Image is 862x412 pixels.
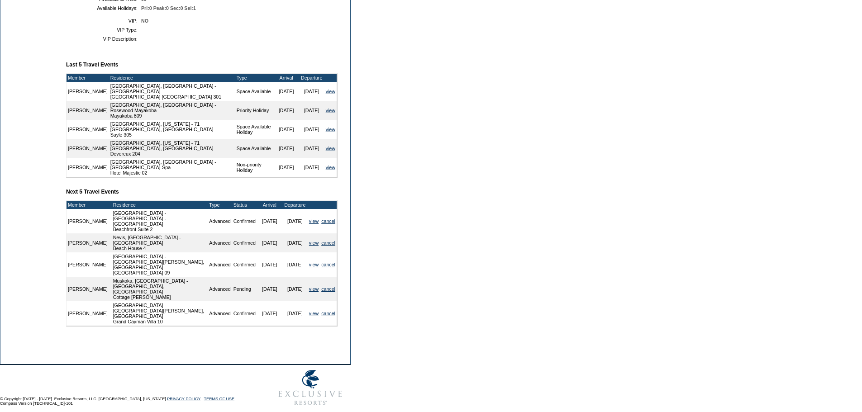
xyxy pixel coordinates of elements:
[109,101,235,120] td: [GEOGRAPHIC_DATA], [GEOGRAPHIC_DATA] - Rosewood Mayakoba Mayakoba 809
[70,5,138,11] td: Available Holidays:
[257,277,282,301] td: [DATE]
[309,311,319,316] a: view
[274,101,299,120] td: [DATE]
[282,201,308,209] td: Departure
[67,158,109,177] td: [PERSON_NAME]
[321,218,335,224] a: cancel
[67,252,109,277] td: [PERSON_NAME]
[274,120,299,139] td: [DATE]
[67,74,109,82] td: Member
[208,277,232,301] td: Advanced
[67,301,109,326] td: [PERSON_NAME]
[299,158,324,177] td: [DATE]
[232,301,257,326] td: Confirmed
[326,146,335,151] a: view
[112,252,208,277] td: [GEOGRAPHIC_DATA] - [GEOGRAPHIC_DATA][PERSON_NAME], [GEOGRAPHIC_DATA] [GEOGRAPHIC_DATA] 09
[70,18,138,24] td: VIP:
[274,158,299,177] td: [DATE]
[208,233,232,252] td: Advanced
[232,209,257,233] td: Confirmed
[270,365,351,410] img: Exclusive Resorts
[257,301,282,326] td: [DATE]
[235,101,274,120] td: Priority Holiday
[208,209,232,233] td: Advanced
[235,158,274,177] td: Non-priority Holiday
[321,311,335,316] a: cancel
[326,108,335,113] a: view
[299,120,324,139] td: [DATE]
[309,286,319,292] a: view
[321,286,335,292] a: cancel
[67,201,109,209] td: Member
[282,233,308,252] td: [DATE]
[112,201,208,209] td: Residence
[67,101,109,120] td: [PERSON_NAME]
[274,82,299,101] td: [DATE]
[274,74,299,82] td: Arrival
[109,139,235,158] td: [GEOGRAPHIC_DATA], [US_STATE] - 71 [GEOGRAPHIC_DATA], [GEOGRAPHIC_DATA] Devereux 204
[141,18,148,24] span: NO
[204,397,235,401] a: TERMS OF USE
[109,74,235,82] td: Residence
[232,277,257,301] td: Pending
[109,82,235,101] td: [GEOGRAPHIC_DATA], [GEOGRAPHIC_DATA] - [GEOGRAPHIC_DATA] [GEOGRAPHIC_DATA] [GEOGRAPHIC_DATA] 301
[70,36,138,42] td: VIP Description:
[282,252,308,277] td: [DATE]
[208,301,232,326] td: Advanced
[66,189,119,195] b: Next 5 Travel Events
[112,233,208,252] td: Nevis, [GEOGRAPHIC_DATA] - [GEOGRAPHIC_DATA] Beach House 4
[257,209,282,233] td: [DATE]
[70,27,138,33] td: VIP Type:
[208,252,232,277] td: Advanced
[299,139,324,158] td: [DATE]
[235,139,274,158] td: Space Available
[67,139,109,158] td: [PERSON_NAME]
[326,165,335,170] a: view
[67,233,109,252] td: [PERSON_NAME]
[109,120,235,139] td: [GEOGRAPHIC_DATA], [US_STATE] - 71 [GEOGRAPHIC_DATA], [GEOGRAPHIC_DATA] Sayle 305
[67,82,109,101] td: [PERSON_NAME]
[208,201,232,209] td: Type
[257,252,282,277] td: [DATE]
[257,233,282,252] td: [DATE]
[282,277,308,301] td: [DATE]
[321,240,335,246] a: cancel
[257,201,282,209] td: Arrival
[232,252,257,277] td: Confirmed
[299,101,324,120] td: [DATE]
[309,218,319,224] a: view
[282,301,308,326] td: [DATE]
[67,209,109,233] td: [PERSON_NAME]
[326,89,335,94] a: view
[232,233,257,252] td: Confirmed
[112,277,208,301] td: Muskoka, [GEOGRAPHIC_DATA] - [GEOGRAPHIC_DATA], [GEOGRAPHIC_DATA] Cottage [PERSON_NAME]
[67,120,109,139] td: [PERSON_NAME]
[299,82,324,101] td: [DATE]
[167,397,200,401] a: PRIVACY POLICY
[141,5,196,11] span: Pri:0 Peak:0 Sec:0 Sel:1
[112,301,208,326] td: [GEOGRAPHIC_DATA] - [GEOGRAPHIC_DATA][PERSON_NAME], [GEOGRAPHIC_DATA] Grand Cayman Villa 10
[274,139,299,158] td: [DATE]
[67,277,109,301] td: [PERSON_NAME]
[235,74,274,82] td: Type
[232,201,257,209] td: Status
[235,120,274,139] td: Space Available Holiday
[112,209,208,233] td: [GEOGRAPHIC_DATA] - [GEOGRAPHIC_DATA] - [GEOGRAPHIC_DATA] Beachfront Suite 2
[321,262,335,267] a: cancel
[109,158,235,177] td: [GEOGRAPHIC_DATA], [GEOGRAPHIC_DATA] - [GEOGRAPHIC_DATA]-Spa Hotel Majestic 02
[309,262,319,267] a: view
[282,209,308,233] td: [DATE]
[326,127,335,132] a: view
[299,74,324,82] td: Departure
[66,62,118,68] b: Last 5 Travel Events
[309,240,319,246] a: view
[235,82,274,101] td: Space Available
